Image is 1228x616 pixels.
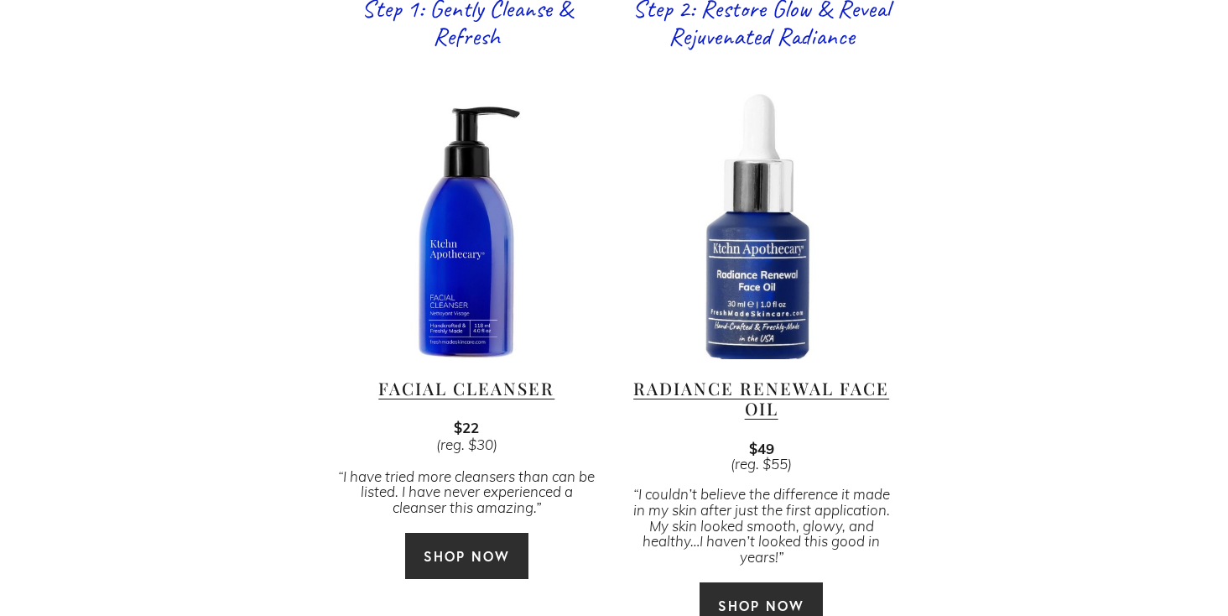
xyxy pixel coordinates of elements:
a: Radiance Renewal Face Oil [633,377,889,420]
em: “I have tried more cleansers than can be listed. I have never experienced a cleanser this amazing.” [338,467,598,517]
strong: $22 [454,417,479,437]
em: “I couldn’t believe the difference it made in my skin after just the first application. My skin l... [633,484,893,566]
a: SHOP NOW [404,532,529,580]
a: Facial Cleanser [378,377,554,399]
em: (reg. $55) [731,454,792,473]
em: (reg. $30) [436,435,497,454]
strong: $49 [749,438,774,458]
